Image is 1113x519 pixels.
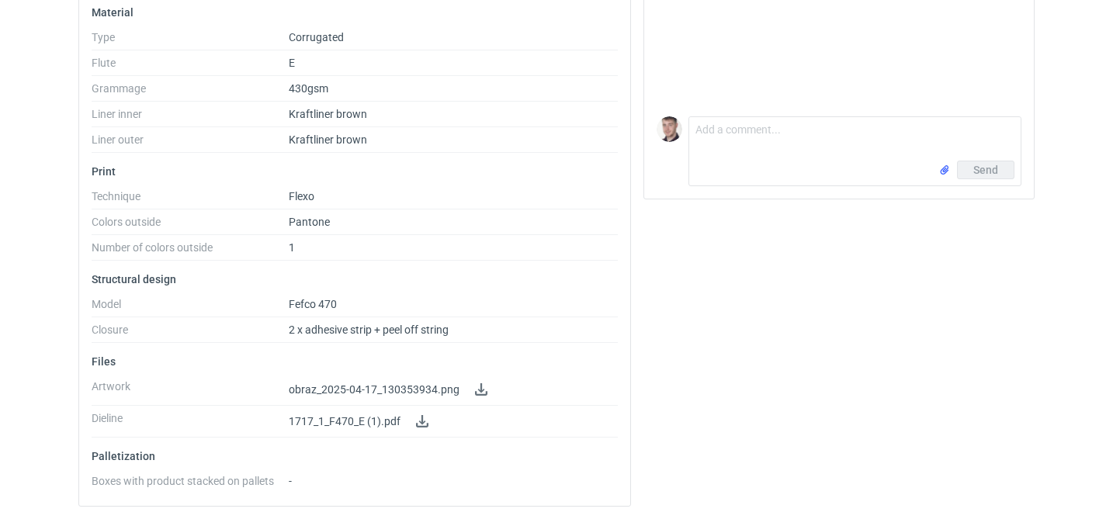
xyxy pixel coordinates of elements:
[289,324,449,336] span: 2 x adhesive strip + peel off string
[289,31,344,43] span: Corrugated
[289,383,459,396] span: obraz_2025-04-17_130353934.png
[92,133,289,153] dt: Liner outer
[973,164,998,175] span: Send
[289,216,330,228] span: Pantone
[92,355,618,368] p: Files
[92,31,289,50] dt: Type
[92,380,289,406] dt: Artwork
[289,298,337,310] span: Fefco 470
[92,273,618,285] p: Structural design
[92,324,289,343] dt: Closure
[92,216,289,235] dt: Colors outside
[92,6,618,19] p: Material
[957,161,1014,179] button: Send
[289,241,295,254] span: 1
[92,108,289,127] dt: Liner inner
[289,108,367,120] span: Kraftliner brown
[289,475,292,487] span: -
[289,57,295,69] span: E
[657,116,682,142] img: Maciej Sikora
[92,298,289,317] dt: Model
[92,57,289,76] dt: Flute
[289,415,400,427] span: 1717_1_F470_E (1).pdf
[92,165,618,178] p: Print
[92,82,289,102] dt: Grammage
[92,412,289,438] dt: Dieline
[289,82,328,95] span: 430gsm
[92,241,289,261] dt: Number of colors outside
[92,450,618,462] p: Palletization
[289,133,367,146] span: Kraftliner brown
[92,190,289,209] dt: Technique
[289,190,314,202] span: Flexo
[92,475,289,493] dt: Boxes with product stacked on pallets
